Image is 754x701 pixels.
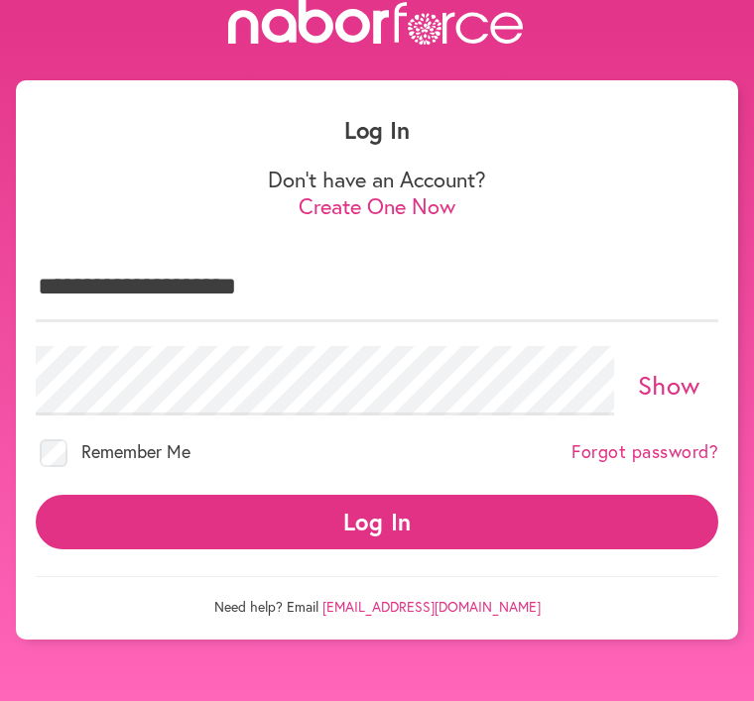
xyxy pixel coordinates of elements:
h1: Log In [36,116,718,145]
a: Show [638,368,700,402]
button: Log In [36,495,718,549]
p: Don't have an Account? [36,167,718,219]
a: Forgot password? [571,441,718,463]
span: Remember Me [81,439,190,463]
p: Need help? Email [36,576,718,616]
a: Create One Now [299,191,455,220]
a: [EMAIL_ADDRESS][DOMAIN_NAME] [322,597,541,616]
